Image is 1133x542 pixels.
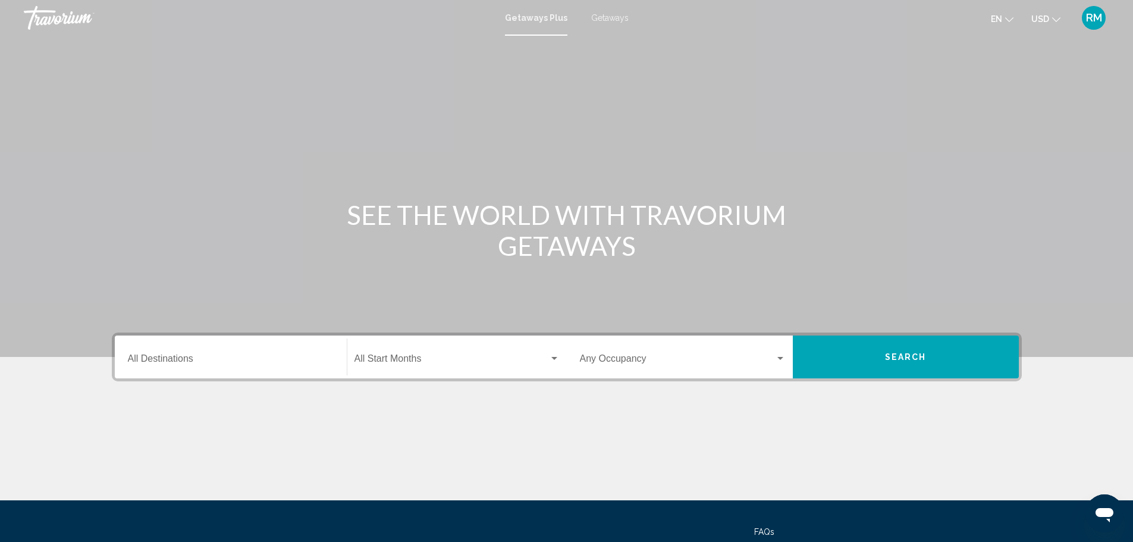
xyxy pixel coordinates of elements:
a: Getaways [591,13,629,23]
a: FAQs [754,527,774,537]
span: USD [1031,14,1049,24]
span: RM [1086,12,1102,24]
button: Search [793,336,1019,378]
button: Change currency [1031,10,1060,27]
span: Search [885,353,927,362]
a: Travorium [24,6,493,30]
button: User Menu [1078,5,1109,30]
iframe: Button to launch messaging window [1085,494,1123,532]
div: Search widget [115,336,1019,378]
button: Change language [991,10,1013,27]
span: en [991,14,1002,24]
a: Getaways Plus [505,13,567,23]
h1: SEE THE WORLD WITH TRAVORIUM GETAWAYS [344,199,790,261]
